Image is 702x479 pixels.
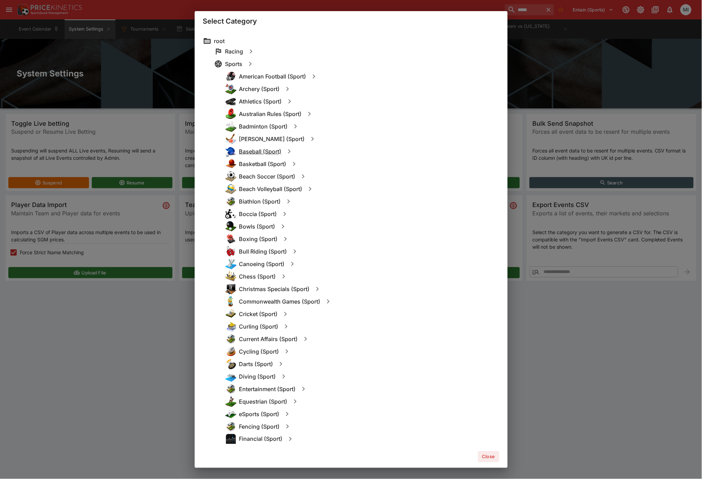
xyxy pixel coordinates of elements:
[225,183,236,195] img: beach_volleyball.png
[239,98,282,105] h6: Athletics (Sport)
[239,261,285,268] h6: Canoeing (Sport)
[225,158,236,170] img: basketball.png
[239,85,280,93] h6: Archery (Sport)
[239,348,279,355] h6: Cycling (Sport)
[225,283,236,295] img: specials.png
[225,48,243,55] h6: Racing
[225,60,243,68] h6: Sports
[478,451,499,462] button: Close
[239,223,275,230] h6: Bowls (Sport)
[225,208,236,220] img: boccia.png
[239,236,278,243] h6: Boxing (Sport)
[225,271,236,282] img: chess.png
[239,411,280,418] h6: eSports (Sport)
[225,146,236,157] img: baseball.png
[239,123,288,130] h6: Badminton (Sport)
[239,336,298,343] h6: Current Affairs (Sport)
[225,171,236,182] img: beach_soccer.png
[239,373,276,380] h6: Diving (Sport)
[239,311,278,318] h6: Cricket (Sport)
[225,346,236,357] img: cycling.png
[239,148,282,155] h6: Baseball (Sport)
[225,83,236,94] img: archery.png
[225,221,236,232] img: bowls.png
[239,198,281,205] h6: Biathlon (Sport)
[239,286,310,293] h6: Christmas Specials (Sport)
[239,73,306,80] h6: American Football (Sport)
[225,196,236,207] img: other.png
[239,386,296,393] h6: Entertainment (Sport)
[225,233,236,245] img: boxing.png
[239,135,305,143] h6: [PERSON_NAME] (Sport)
[225,421,236,432] img: other.png
[225,358,236,370] img: darts.png
[225,258,236,270] img: canoeing.png
[225,296,236,307] img: commonwealth_games.png
[239,210,277,218] h6: Boccia (Sport)
[225,396,236,407] img: equestrian.png
[239,436,283,443] h6: Financial (Sport)
[239,298,321,305] h6: Commonwealth Games (Sport)
[195,11,508,31] div: Select Category
[225,333,236,345] img: other.png
[239,273,276,280] h6: Chess (Sport)
[225,96,236,107] img: athletics.png
[239,361,273,368] h6: Darts (Sport)
[225,108,236,119] img: australian_rules.png
[239,248,287,255] h6: Bull Riding (Sport)
[225,371,236,382] img: diving.png
[225,246,236,257] img: bull_riding.png
[225,383,236,395] img: other.png
[225,408,236,420] img: esports.png
[225,321,236,332] img: curling.png
[225,71,236,82] img: american_football.png
[225,121,236,132] img: badminton.png
[239,398,288,405] h6: Equestrian (Sport)
[239,110,302,118] h6: Australian Rules (Sport)
[225,133,236,144] img: bandy.png
[225,433,236,445] img: financial.png
[239,160,287,168] h6: Basketball (Sport)
[225,308,236,320] img: cricket.png
[214,38,225,45] h6: root
[239,323,279,330] h6: Curling (Sport)
[239,173,296,180] h6: Beach Soccer (Sport)
[239,423,280,430] h6: Fencing (Sport)
[239,185,302,193] h6: Beach Volleyball (Sport)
